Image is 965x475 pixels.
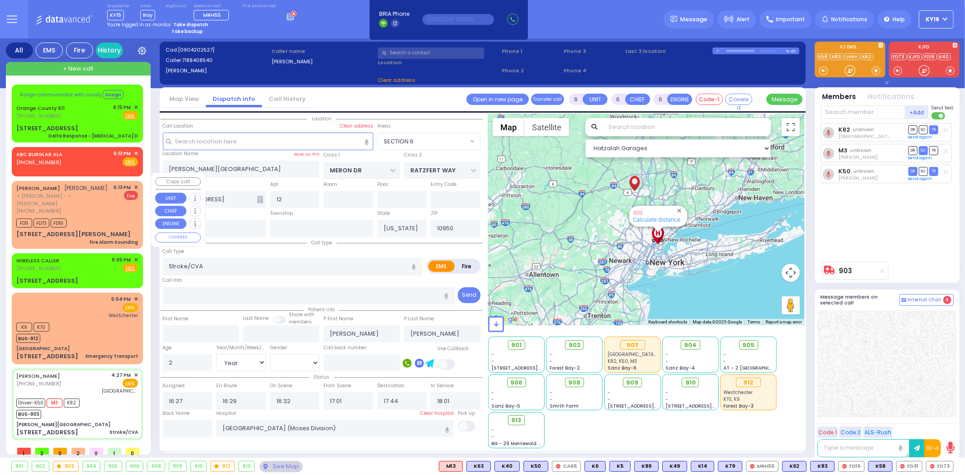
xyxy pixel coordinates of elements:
[666,358,668,365] span: -
[108,448,121,455] span: 1
[782,461,807,472] div: BLS
[379,10,409,18] span: BRIA Phone
[608,389,610,396] span: -
[194,4,232,9] label: Medic on call
[178,46,214,53] span: [0904202527]
[191,461,207,471] div: 910
[51,218,67,228] span: FD16
[523,461,548,472] div: BLS
[724,351,727,358] span: -
[163,150,199,157] label: Location Name
[437,345,469,352] label: Use Callback
[838,126,850,133] a: K82
[309,374,334,380] span: Status
[625,94,650,105] button: CHIEF
[724,365,791,371] span: AT - 2 [GEOGRAPHIC_DATA]
[323,344,366,351] label: Call back number
[609,461,631,472] div: BLS
[685,378,696,387] span: 910
[140,4,155,9] label: Lines
[510,378,523,387] span: 906
[564,47,623,55] span: Phone 3
[114,104,131,111] span: 6:15 PM
[257,196,263,203] span: Other building occupants
[908,125,917,134] span: DR
[851,147,872,154] span: unknown
[839,267,852,274] a: 903
[466,461,491,472] div: BLS
[155,206,186,217] button: CHIEF
[36,14,96,25] img: Logo
[163,344,172,351] label: Age
[822,92,856,102] button: Members
[105,461,122,471] div: 905
[404,152,422,159] label: Cross 2
[16,421,110,428] div: [PERSON_NAME][GEOGRAPHIC_DATA]
[666,389,668,396] span: -
[766,94,803,105] button: Message
[216,420,454,437] input: Search hospital
[33,218,49,228] span: FD73
[134,104,138,111] span: ✕
[420,410,454,417] label: Clear hospital
[48,133,138,139] div: Delta Response - [MEDICAL_DATA] D
[932,104,954,111] span: Send text
[908,176,932,181] a: Send again
[626,47,713,55] label: Last 3 location
[776,15,805,24] span: Important
[163,410,190,417] label: Back Home
[53,461,78,471] div: 903
[550,403,579,409] span: Smith Farm
[492,351,494,358] span: -
[16,112,61,119] span: [PHONE_NUMBER]
[908,167,917,176] span: DR
[90,239,138,246] div: Fire Alarm Sounding
[173,21,208,28] strong: Take dispatch
[868,92,915,102] button: Notifications
[863,427,893,438] button: ALS-Rush
[569,341,580,350] span: 902
[838,147,847,154] a: M3
[492,365,577,371] span: [STREET_ADDRESS][PERSON_NAME]
[166,67,269,75] label: [PERSON_NAME]
[12,461,28,471] div: 901
[908,134,932,140] a: Send again
[620,340,645,350] div: 903
[782,296,800,314] button: Drag Pegman onto the map to open Street View
[107,21,172,28] span: You're logged in as monitor.
[725,94,752,105] button: Covered
[929,146,938,155] span: TR
[423,14,494,25] input: (000)000-00000
[16,151,62,158] a: ABC BURGLAR ALA
[171,28,203,35] strong: Take backup
[83,461,100,471] div: 904
[155,233,201,242] button: COVERED
[908,146,917,155] span: DR
[103,90,124,99] button: Assign
[724,358,727,365] span: -
[919,125,928,134] span: SO
[494,461,520,472] div: BLS
[724,403,754,409] span: Forest Bay-3
[378,59,499,66] label: Location
[378,133,468,149] span: SECTION 6
[271,58,375,66] label: [PERSON_NAME]
[271,47,375,55] label: Caller name
[262,95,313,103] a: Call History
[166,57,269,64] label: Caller:
[550,351,552,358] span: -
[908,155,932,161] a: Send again
[662,461,687,472] div: BLS
[206,95,262,103] a: Dispatch info
[900,464,905,469] img: red-radio-icon.svg
[163,382,185,389] label: Assigned
[831,53,843,60] a: K83
[66,43,93,58] div: Fire
[163,248,185,255] label: Call Type
[114,150,131,157] span: 6:13 PM
[458,410,475,417] label: Pick up
[633,216,680,223] a: Calculate distance
[929,167,938,176] span: TR
[16,380,61,387] span: [PHONE_NUMBER]
[842,464,847,469] img: red-radio-icon.svg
